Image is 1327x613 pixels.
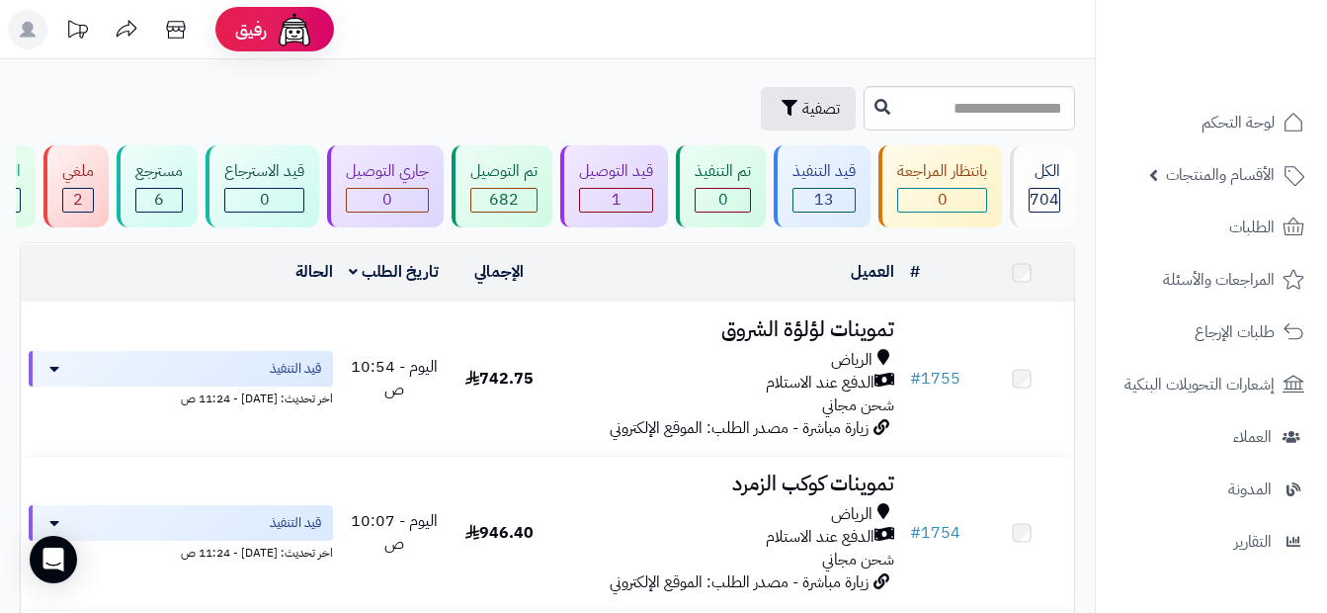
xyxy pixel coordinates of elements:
div: قيد الاسترجاع [224,160,304,183]
span: اليوم - 10:54 ص [351,355,438,401]
a: قيد التوصيل 1 [556,145,672,227]
div: 0 [225,189,303,212]
div: تم التنفيذ [695,160,751,183]
img: logo-2.png [1193,50,1308,92]
div: 2 [63,189,93,212]
span: 0 [382,188,392,212]
a: قيد الاسترجاع 0 [202,145,323,227]
a: طلبات الإرجاع [1108,308,1315,356]
span: اليوم - 10:07 ص [351,509,438,556]
img: ai-face.png [275,10,314,49]
div: ملغي [62,160,94,183]
span: الدفع عند الاستلام [766,372,874,394]
div: جاري التوصيل [346,160,429,183]
a: الحالة [295,260,333,284]
span: إشعارات التحويلات البنكية [1124,371,1275,398]
span: الرياض [831,349,872,372]
span: تصفية [802,97,840,121]
span: 742.75 [465,367,534,391]
span: المراجعات والأسئلة [1163,266,1275,294]
span: قيد التنفيذ [270,359,321,379]
span: 0 [718,188,728,212]
div: الكل [1029,160,1060,183]
span: 2 [73,188,83,212]
a: الكل704 [1006,145,1079,227]
a: الإجمالي [474,260,524,284]
span: 1 [612,188,622,212]
div: 6 [136,189,182,212]
a: # [910,260,920,284]
div: 13 [793,189,855,212]
a: ملغي 2 [40,145,113,227]
span: شحن مجاني [822,394,894,417]
span: الرياض [831,503,872,526]
a: تحديثات المنصة [52,10,102,54]
div: 0 [696,189,750,212]
a: بانتظار المراجعة 0 [874,145,1006,227]
span: المدونة [1228,476,1272,503]
a: قيد التنفيذ 13 [770,145,874,227]
span: زيارة مباشرة - مصدر الطلب: الموقع الإلكتروني [610,570,869,594]
div: 0 [898,189,986,212]
div: تم التوصيل [470,160,538,183]
a: المراجعات والأسئلة [1108,256,1315,304]
span: 946.40 [465,521,534,545]
div: Open Intercom Messenger [30,536,77,583]
span: العملاء [1233,423,1272,451]
span: 682 [489,188,519,212]
span: رفيق [235,18,267,42]
span: الطلبات [1229,214,1275,241]
span: التقارير [1234,528,1272,556]
div: مسترجع [135,160,183,183]
span: 704 [1030,188,1059,212]
a: تاريخ الطلب [349,260,439,284]
span: قيد التنفيذ [270,513,321,533]
div: اخر تحديث: [DATE] - 11:24 ص [29,387,333,407]
div: اخر تحديث: [DATE] - 11:24 ص [29,541,333,562]
span: لوحة التحكم [1202,109,1275,136]
div: 1 [580,189,652,212]
h3: تموينات لؤلؤة الشروق [559,318,894,341]
a: #1755 [910,367,960,391]
span: طلبات الإرجاع [1195,318,1275,346]
span: شحن مجاني [822,548,894,571]
a: لوحة التحكم [1108,99,1315,146]
span: الدفع عند الاستلام [766,526,874,549]
a: تم التوصيل 682 [448,145,556,227]
a: مسترجع 6 [113,145,202,227]
span: 0 [938,188,948,212]
a: العملاء [1108,413,1315,461]
a: إشعارات التحويلات البنكية [1108,361,1315,408]
div: بانتظار المراجعة [897,160,987,183]
a: #1754 [910,521,960,545]
div: قيد التوصيل [579,160,653,183]
a: التقارير [1108,518,1315,566]
span: الأقسام والمنتجات [1166,161,1275,189]
span: زيارة مباشرة - مصدر الطلب: الموقع الإلكتروني [610,416,869,440]
span: 13 [814,188,834,212]
span: 0 [260,188,270,212]
a: جاري التوصيل 0 [323,145,448,227]
div: قيد التنفيذ [792,160,856,183]
div: 0 [347,189,428,212]
span: # [910,521,921,545]
a: المدونة [1108,466,1315,513]
button: تصفية [761,87,856,131]
a: الطلبات [1108,204,1315,251]
a: تم التنفيذ 0 [672,145,770,227]
h3: تموينات كوكب الزمرد [559,473,894,495]
div: 682 [471,189,537,212]
span: 6 [154,188,164,212]
a: العميل [851,260,894,284]
span: # [910,367,921,391]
